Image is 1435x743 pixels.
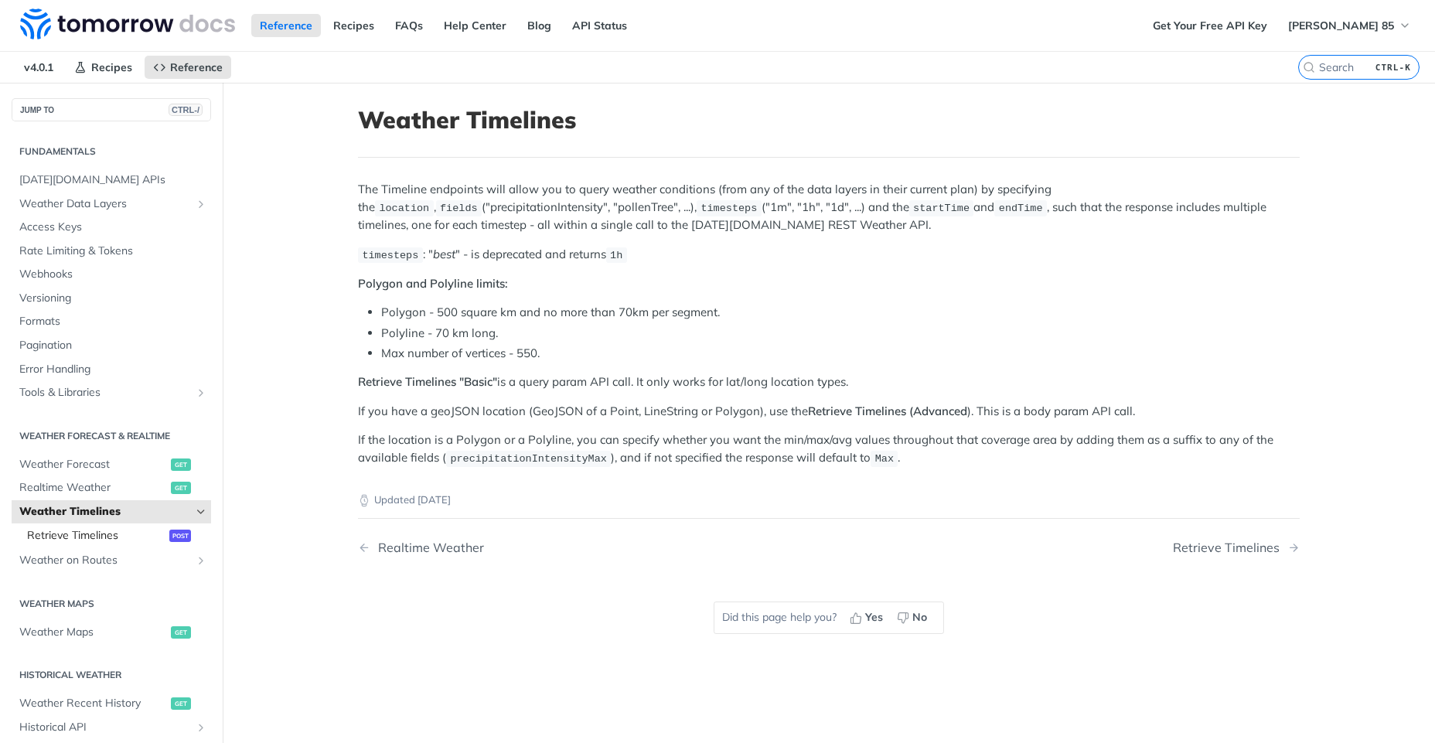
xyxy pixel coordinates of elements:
span: Pagination [19,338,207,353]
strong: Retrieve Timelines "Basic" [358,374,497,389]
a: FAQs [387,14,431,37]
span: get [171,482,191,494]
button: Yes [844,606,891,629]
a: API Status [564,14,636,37]
h2: Fundamentals [12,145,211,158]
span: Versioning [19,291,207,306]
a: Weather Data LayersShow subpages for Weather Data Layers [12,193,211,216]
button: Show subpages for Historical API [195,721,207,734]
span: Weather Recent History [19,696,167,711]
button: Show subpages for Weather Data Layers [195,198,207,210]
span: Yes [865,609,883,625]
a: Access Keys [12,216,211,239]
button: Show subpages for Tools & Libraries [195,387,207,399]
img: Tomorrow.io Weather API Docs [20,9,235,39]
span: Weather Forecast [19,457,167,472]
span: Reference [170,60,223,74]
p: Updated [DATE] [358,492,1300,508]
span: Error Handling [19,362,207,377]
p: The Timeline endpoints will allow you to query weather conditions (from any of the data layers in... [358,181,1300,233]
span: get [171,697,191,710]
h2: Weather Forecast & realtime [12,429,211,443]
span: get [171,458,191,471]
h1: Weather Timelines [358,106,1300,134]
svg: Search [1303,61,1315,73]
a: Blog [519,14,560,37]
button: No [891,606,936,629]
span: get [171,626,191,639]
span: CTRL-/ [169,104,203,116]
span: precipitationIntensityMax [450,453,607,465]
li: Max number of vertices - 550. [381,345,1300,363]
span: Weather Data Layers [19,196,191,212]
h2: Weather Maps [12,597,211,611]
span: timesteps [362,250,418,261]
a: Reference [251,14,321,37]
span: timesteps [700,203,757,214]
a: [DATE][DOMAIN_NAME] APIs [12,169,211,192]
span: No [912,609,927,625]
p: If the location is a Polygon or a Polyline, you can specify whether you want the min/max/avg valu... [358,431,1300,467]
button: Hide subpages for Weather Timelines [195,506,207,518]
a: Pagination [12,334,211,357]
strong: Polygon and Polyline limits: [358,276,508,291]
a: Weather Mapsget [12,621,211,644]
button: [PERSON_NAME] 85 [1280,14,1420,37]
span: [DATE][DOMAIN_NAME] APIs [19,172,207,188]
a: Realtime Weatherget [12,476,211,499]
span: Recipes [91,60,132,74]
div: Did this page help you? [714,602,944,634]
span: 1h [610,250,622,261]
strong: Retrieve Timelines (Advanced [808,404,967,418]
a: Help Center [435,14,515,37]
kbd: CTRL-K [1372,60,1415,75]
a: Next Page: Retrieve Timelines [1173,540,1300,555]
a: Previous Page: Realtime Weather [358,540,762,555]
a: Webhooks [12,263,211,286]
a: Historical APIShow subpages for Historical API [12,716,211,739]
span: [PERSON_NAME] 85 [1288,19,1394,32]
button: Show subpages for Weather on Routes [195,554,207,567]
a: Get Your Free API Key [1144,14,1276,37]
h2: Historical Weather [12,668,211,682]
span: startTime [913,203,970,214]
p: If you have a geoJSON location (GeoJSON of a Point, LineString or Polygon), use the ). This is a ... [358,403,1300,421]
span: Formats [19,314,207,329]
p: is a query param API call. It only works for lat/long location types. [358,373,1300,391]
span: Rate Limiting & Tokens [19,244,207,259]
li: Polyline - 70 km long. [381,325,1300,343]
a: Formats [12,310,211,333]
span: Webhooks [19,267,207,282]
nav: Pagination Controls [358,525,1300,571]
div: Retrieve Timelines [1173,540,1287,555]
span: Retrieve Timelines [27,528,165,544]
span: Weather on Routes [19,553,191,568]
span: v4.0.1 [15,56,62,79]
span: endTime [999,203,1043,214]
span: fields [440,203,478,214]
a: Error Handling [12,358,211,381]
a: Weather Forecastget [12,453,211,476]
span: Access Keys [19,220,207,235]
a: Weather Recent Historyget [12,692,211,715]
a: Reference [145,56,231,79]
a: Recipes [66,56,141,79]
span: Realtime Weather [19,480,167,496]
span: Max [875,453,894,465]
a: Retrieve Timelinespost [19,524,211,547]
span: Historical API [19,720,191,735]
a: Weather TimelinesHide subpages for Weather Timelines [12,500,211,523]
a: Recipes [325,14,383,37]
span: post [169,530,191,542]
span: Weather Maps [19,625,167,640]
a: Rate Limiting & Tokens [12,240,211,263]
span: Tools & Libraries [19,385,191,400]
span: location [379,203,429,214]
div: Realtime Weather [370,540,484,555]
button: JUMP TOCTRL-/ [12,98,211,121]
li: Polygon - 500 square km and no more than 70km per segment. [381,304,1300,322]
span: Weather Timelines [19,504,191,520]
em: best [433,247,455,261]
a: Versioning [12,287,211,310]
a: Weather on RoutesShow subpages for Weather on Routes [12,549,211,572]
